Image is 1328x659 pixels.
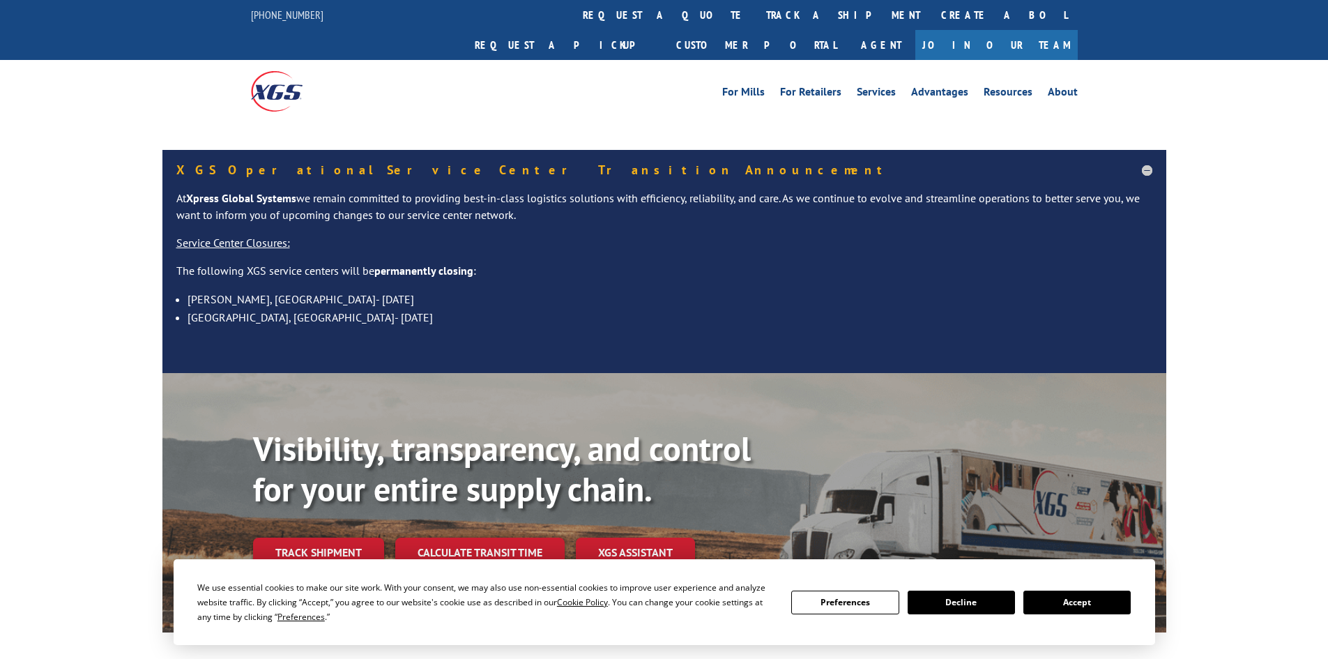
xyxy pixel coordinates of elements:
p: The following XGS service centers will be : [176,263,1152,291]
h5: XGS Operational Service Center Transition Announcement [176,164,1152,176]
a: Track shipment [253,538,384,567]
a: Advantages [911,86,968,102]
b: Visibility, transparency, and control for your entire supply chain. [253,427,751,510]
strong: Xpress Global Systems [186,191,296,205]
a: Calculate transit time [395,538,565,568]
a: [PHONE_NUMBER] [251,8,323,22]
a: Join Our Team [915,30,1078,60]
button: Decline [908,591,1015,614]
span: Cookie Policy [557,596,608,608]
p: At we remain committed to providing best-in-class logistics solutions with efficiency, reliabilit... [176,190,1152,235]
u: Service Center Closures: [176,236,290,250]
a: About [1048,86,1078,102]
div: We use essential cookies to make our site work. With your consent, we may also use non-essential ... [197,580,774,624]
a: Agent [847,30,915,60]
a: XGS ASSISTANT [576,538,695,568]
li: [GEOGRAPHIC_DATA], [GEOGRAPHIC_DATA]- [DATE] [188,308,1152,326]
div: Cookie Consent Prompt [174,559,1155,645]
button: Preferences [791,591,899,614]
a: For Mills [722,86,765,102]
a: Request a pickup [464,30,666,60]
span: Preferences [277,611,325,623]
strong: permanently closing [374,264,473,278]
a: Services [857,86,896,102]
a: Customer Portal [666,30,847,60]
a: Resources [984,86,1032,102]
li: [PERSON_NAME], [GEOGRAPHIC_DATA]- [DATE] [188,290,1152,308]
a: For Retailers [780,86,841,102]
button: Accept [1023,591,1131,614]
